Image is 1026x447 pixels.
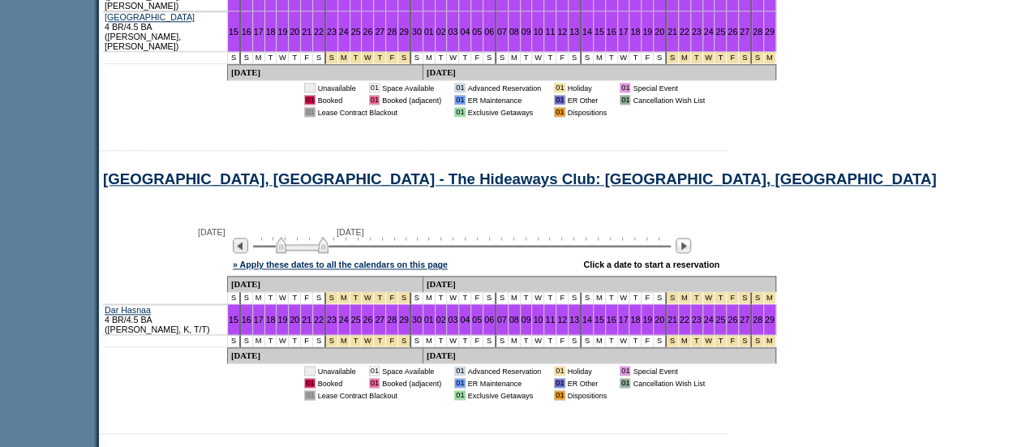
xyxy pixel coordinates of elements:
[468,83,542,92] td: Advanced Reservation
[399,315,409,325] a: 29
[764,292,776,304] td: New Year's
[704,315,714,325] a: 24
[620,83,630,92] td: 01
[369,366,380,376] td: 01
[228,276,423,292] td: [DATE]
[629,335,642,347] td: T
[618,335,630,347] td: W
[327,315,337,325] a: 23
[715,52,727,64] td: Christmas
[386,52,398,64] td: Thanksgiving
[740,315,749,325] a: 27
[739,335,752,347] td: Christmas
[568,107,607,117] td: Dispositions
[436,27,446,37] a: 02
[314,315,324,325] a: 22
[583,260,719,269] div: Click a date to start a reservation
[569,315,579,325] a: 13
[350,52,363,64] td: Thanksgiving
[521,52,533,64] td: T
[398,292,411,304] td: Thanksgiving
[338,52,350,64] td: Thanksgiving
[228,347,423,363] td: [DATE]
[386,335,398,347] td: Thanksgiving
[582,315,592,325] a: 14
[351,315,361,325] a: 25
[668,315,677,325] a: 21
[569,335,582,347] td: S
[642,315,652,325] a: 19
[703,335,715,347] td: Christmas
[521,335,533,347] td: T
[326,292,338,304] td: Thanksgiving
[277,52,289,64] td: W
[369,83,380,92] td: 01
[629,292,642,304] td: T
[387,27,397,37] a: 28
[509,292,521,304] td: M
[582,52,594,64] td: S
[607,315,616,325] a: 16
[350,292,363,304] td: Thanksgiving
[290,315,299,325] a: 20
[532,292,544,304] td: W
[362,335,374,347] td: Thanksgiving
[509,52,521,64] td: M
[326,52,338,64] td: Thanksgiving
[459,335,471,347] td: T
[289,52,301,64] td: T
[326,335,338,347] td: Thanksgiving
[533,27,543,37] a: 10
[454,83,465,92] td: 01
[557,27,567,37] a: 12
[715,292,727,304] td: Christmas
[338,292,350,304] td: Thanksgiving
[471,335,483,347] td: F
[424,27,434,37] a: 01
[241,335,253,347] td: S
[289,292,301,304] td: T
[468,378,542,388] td: ER Maintenance
[642,292,654,304] td: F
[338,335,350,347] td: Thanksgiving
[533,315,543,325] a: 10
[277,292,289,304] td: W
[703,292,715,304] td: Christmas
[618,52,630,64] td: W
[103,304,228,335] td: 4 BR/4.5 BA ([PERSON_NAME], K, T/T)
[290,27,299,37] a: 20
[676,238,691,253] img: Next
[253,335,265,347] td: M
[496,292,509,304] td: S
[704,27,714,37] a: 24
[460,315,470,325] a: 04
[103,170,937,187] a: [GEOGRAPHIC_DATA], [GEOGRAPHIC_DATA] - The Hideaways Club: [GEOGRAPHIC_DATA], [GEOGRAPHIC_DATA]
[692,27,702,37] a: 23
[594,335,606,347] td: M
[228,292,241,304] td: S
[362,52,374,64] td: Thanksgiving
[679,292,691,304] td: Christmas
[436,315,446,325] a: 02
[633,378,705,388] td: Cancellation Wish List
[655,315,664,325] a: 20
[483,52,496,64] td: S
[532,52,544,64] td: W
[594,52,606,64] td: M
[509,27,519,37] a: 08
[382,378,441,388] td: Booked (adjacent)
[277,335,289,347] td: W
[374,52,386,64] td: Thanksgiving
[375,315,384,325] a: 27
[318,366,356,376] td: Unavailable
[752,292,764,304] td: New Year's
[679,52,691,64] td: Christmas
[554,95,565,105] td: 01
[544,292,556,304] td: T
[472,27,482,37] a: 05
[301,292,313,304] td: F
[253,292,265,304] td: M
[691,335,703,347] td: Christmas
[386,292,398,304] td: Thanksgiving
[633,95,705,105] td: Cancellation Wish List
